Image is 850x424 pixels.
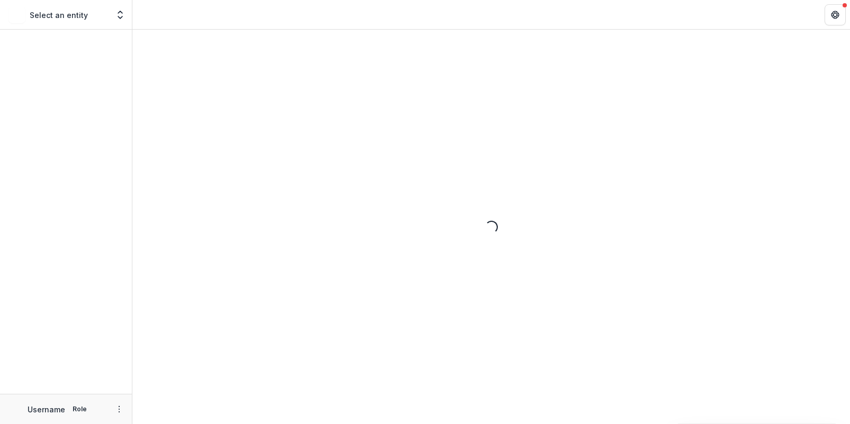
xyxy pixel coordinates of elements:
p: Username [28,404,65,415]
p: Role [69,404,90,414]
p: Select an entity [30,10,88,21]
button: More [113,403,126,416]
button: Get Help [825,4,846,25]
button: Open entity switcher [113,4,128,25]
